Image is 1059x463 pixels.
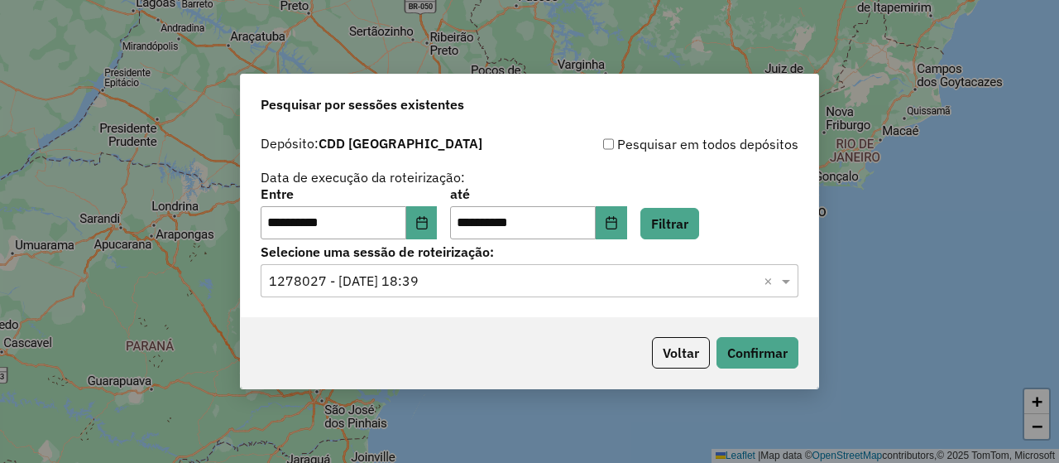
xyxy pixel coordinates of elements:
[261,242,798,262] label: Selecione uma sessão de roteirização:
[652,337,710,369] button: Voltar
[261,184,437,204] label: Entre
[261,133,482,153] label: Depósito:
[640,208,699,239] button: Filtrar
[406,206,438,239] button: Choose Date
[529,134,798,154] div: Pesquisar em todos depósitos
[450,184,626,204] label: até
[261,94,464,114] span: Pesquisar por sessões existentes
[319,135,482,152] strong: CDD [GEOGRAPHIC_DATA]
[764,271,778,291] span: Clear all
[261,167,465,187] label: Data de execução da roteirização:
[716,337,798,369] button: Confirmar
[596,206,627,239] button: Choose Date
